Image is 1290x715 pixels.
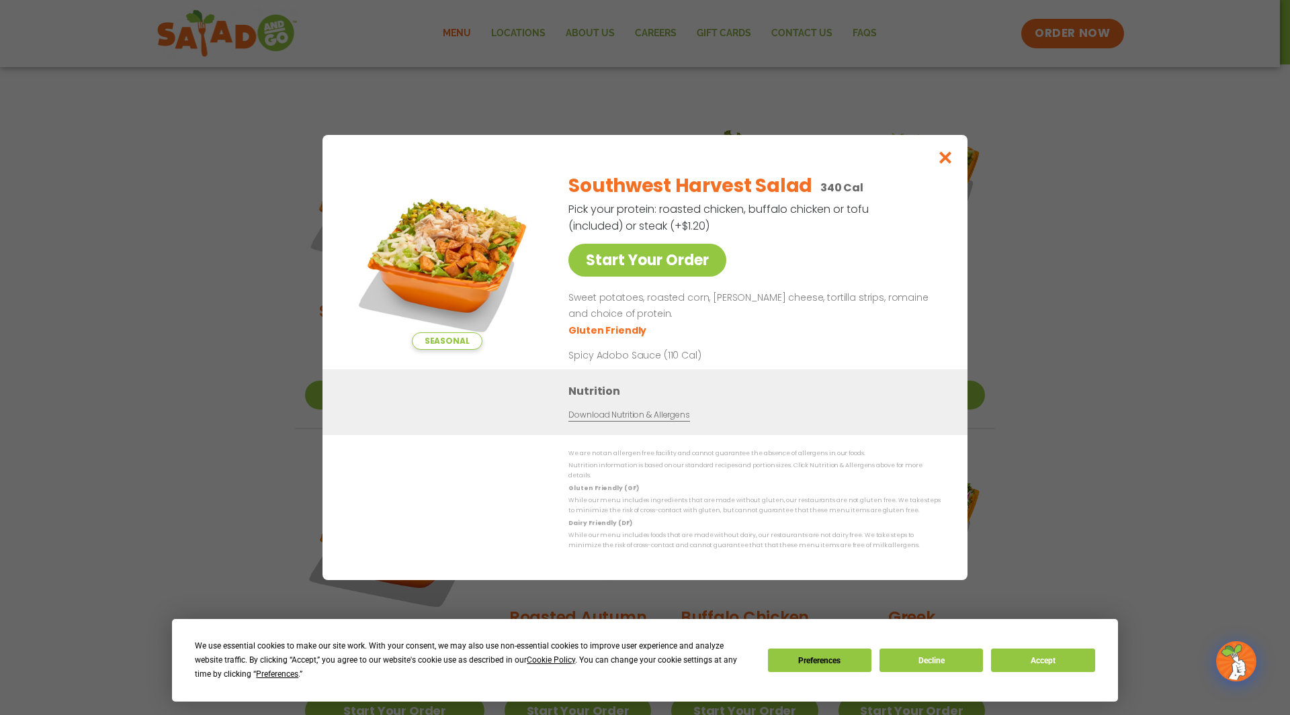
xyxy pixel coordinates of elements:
a: Download Nutrition & Allergens [568,409,689,422]
h3: Nutrition [568,383,947,399]
button: Decline [879,649,983,672]
div: We use essential cookies to make our site work. With your consent, we may also use non-essential ... [195,639,751,681]
strong: Gluten Friendly (GF) [568,484,638,492]
h2: Southwest Harvest Salad [568,172,812,200]
div: Cookie Consent Prompt [172,619,1118,702]
a: Start Your Order [568,244,726,277]
span: Seasonal [412,332,482,350]
p: While our menu includes ingredients that are made without gluten, our restaurants are not gluten ... [568,495,941,516]
button: Accept [991,649,1094,672]
img: wpChatIcon [1217,642,1255,680]
p: 340 Cal [820,179,863,196]
span: Cookie Policy [527,655,575,665]
p: We are not an allergen free facility and cannot guarantee the absence of allergens in our foods. [568,448,941,459]
span: Preferences [256,669,298,679]
img: Featured product photo for Southwest Harvest Salad [353,162,541,350]
p: Spicy Adobo Sauce (110 Cal) [568,348,817,363]
button: Preferences [768,649,871,672]
p: While our menu includes foods that are made without dairy, our restaurants are not dairy free. We... [568,530,941,551]
li: Gluten Friendly [568,324,648,338]
button: Close modal [924,135,967,180]
p: Sweet potatoes, roasted corn, [PERSON_NAME] cheese, tortilla strips, romaine and choice of protein. [568,290,935,322]
strong: Dairy Friendly (DF) [568,519,632,527]
p: Pick your protein: roasted chicken, buffalo chicken or tofu (included) or steak (+$1.20) [568,201,871,234]
p: Nutrition information is based on our standard recipes and portion sizes. Click Nutrition & Aller... [568,461,941,481]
